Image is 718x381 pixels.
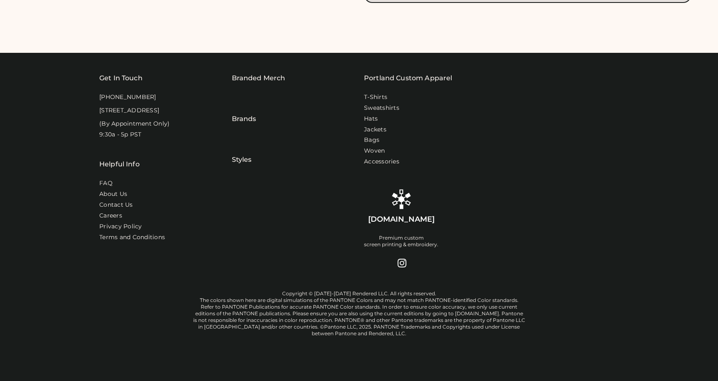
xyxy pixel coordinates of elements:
div: Copyright © [DATE]-[DATE] Rendered LLC. All rights reserved. The colors shown here are digital si... [193,290,525,337]
a: About Us [99,190,127,198]
div: [PHONE_NUMBER] [99,93,156,101]
a: Jackets [364,126,386,134]
a: Bags [364,136,379,144]
a: Sweatshirts [364,104,399,112]
a: T-Shirts [364,93,387,101]
div: Styles [232,134,252,165]
a: FAQ [99,179,113,188]
a: Privacy Policy [99,223,142,231]
div: [STREET_ADDRESS] [99,106,159,115]
a: Hats [364,115,378,123]
div: Helpful Info [99,159,140,169]
a: Contact Us [99,201,133,209]
div: Premium custom screen printing & embroidery. [364,235,438,248]
div: Branded Merch [232,73,285,83]
a: Portland Custom Apparel [364,73,452,83]
a: Accessories [364,158,399,166]
a: Careers [99,212,122,220]
div: 9:30a - 5p PST [99,131,142,139]
div: (By Appointment Only) [99,120,170,128]
a: Woven [364,147,385,155]
div: [DOMAIN_NAME] [368,214,435,225]
div: Get In Touch [99,73,143,83]
div: Terms and Conditions [99,233,165,242]
div: Brands [232,93,256,124]
img: Rendered Logo - Screens [391,189,411,209]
